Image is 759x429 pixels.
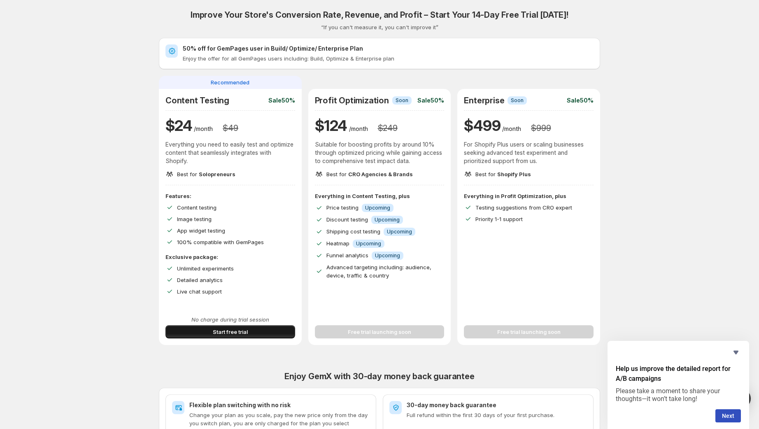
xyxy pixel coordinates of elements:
[511,97,524,104] span: Soon
[407,401,587,409] h2: 30-day money back guarantee
[177,288,222,295] span: Live chat support
[315,192,445,200] p: Everything in Content Testing, plus
[497,171,531,177] span: Shopify Plus
[191,10,568,20] h2: Improve Your Store's Conversion Rate, Revenue, and Profit – Start Your 14-Day Free Trial [DATE]!
[731,347,741,357] button: Hide survey
[199,171,235,177] span: Solopreneurs
[475,216,523,222] span: Priority 1-1 support
[356,240,381,247] span: Upcoming
[268,96,295,105] p: Sale 50%
[375,252,400,259] span: Upcoming
[223,123,238,133] h3: $ 49
[183,54,594,63] p: Enjoy the offer for all GemPages users including: Build, Optimize & Enterprise plan
[378,123,398,133] h3: $ 249
[315,96,389,105] h2: Profit Optimization
[464,96,504,105] h2: Enterprise
[365,205,390,211] span: Upcoming
[177,227,225,234] span: App widget testing
[315,116,347,135] h1: $ 124
[464,192,594,200] p: Everything in Profit Optimization, plus
[616,387,741,403] p: Please take a moment to share your thoughts—it won’t take long!
[464,116,501,135] h1: $ 499
[213,328,248,336] span: Start free trial
[189,411,370,427] p: Change your plan as you scale, pay the new price only from the day you switch plan, you are only ...
[349,125,368,133] p: /month
[189,401,370,409] h2: Flexible plan switching with no risk
[183,44,594,53] h2: 50% off for GemPages user in Build/ Optimize/ Enterprise Plan
[396,97,408,104] span: Soon
[177,204,217,211] span: Content testing
[165,315,295,324] p: No charge during trial session
[165,140,295,165] p: Everything you need to easily test and optimize content that seamlessly integrates with Shopify.
[326,216,368,223] span: Discount testing
[348,171,413,177] span: CRO Agencies & Brands
[165,325,295,338] button: Start free trial
[326,252,368,259] span: Funnel analytics
[715,409,741,422] button: Next question
[407,411,587,419] p: Full refund within the first 30 days of your first purchase.
[177,277,223,283] span: Detailed analytics
[165,96,229,105] h2: Content Testing
[326,228,380,235] span: Shipping cost testing
[315,140,445,165] p: Suitable for boosting profits by around 10% through optimized pricing while gaining access to com...
[165,116,192,135] h1: $ 24
[616,347,741,422] div: Help us improve the detailed report for A/B campaigns
[177,170,235,178] p: Best for
[502,125,521,133] p: /month
[194,125,213,133] p: /month
[321,23,438,31] p: “If you can't measure it, you can't improve it”
[177,216,212,222] span: Image testing
[165,253,295,261] p: Exclusive package:
[531,123,551,133] h3: $ 999
[616,364,741,384] h2: Help us improve the detailed report for A/B campaigns
[326,170,413,178] p: Best for
[387,228,412,235] span: Upcoming
[326,204,359,211] span: Price testing
[475,170,531,178] p: Best for
[567,96,594,105] p: Sale 50%
[177,239,264,245] span: 100% compatible with GemPages
[326,264,431,279] span: Advanced targeting including: audience, device, traffic & country
[475,204,572,211] span: Testing suggestions from CRO expert
[417,96,444,105] p: Sale 50%
[159,371,600,381] h2: Enjoy GemX with 30-day money back guarantee
[211,78,249,86] span: Recommended
[326,240,349,247] span: Heatmap
[165,192,295,200] p: Features:
[375,217,400,223] span: Upcoming
[177,265,234,272] span: Unlimited experiments
[464,140,594,165] p: For Shopify Plus users or scaling businesses seeking advanced test experiment and prioritized sup...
